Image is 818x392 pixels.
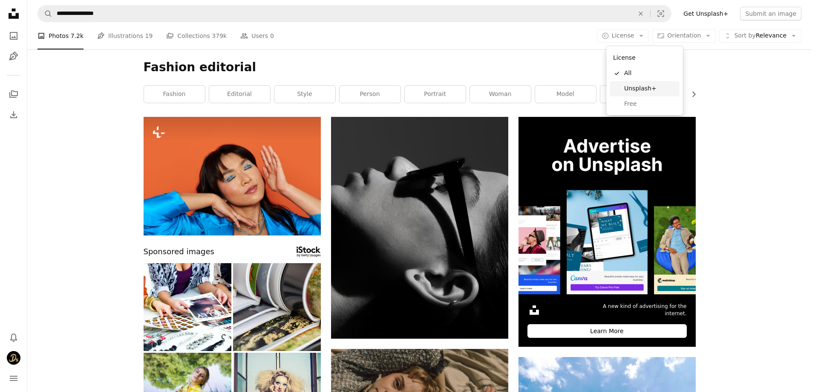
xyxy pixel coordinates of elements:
[624,100,676,108] span: Free
[612,32,634,39] span: License
[624,84,676,93] span: Unsplash+
[624,69,676,78] span: All
[652,29,716,43] button: Orientation
[597,29,649,43] button: License
[610,49,680,66] div: License
[606,46,683,115] div: License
